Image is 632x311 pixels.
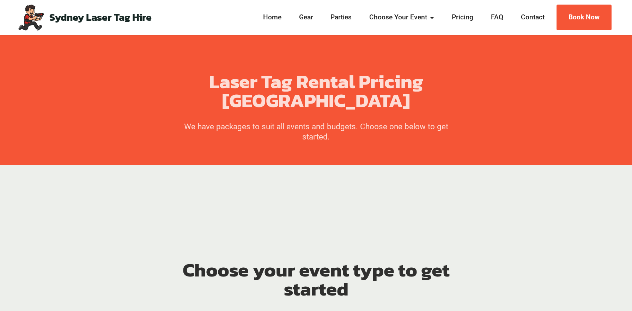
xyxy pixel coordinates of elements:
a: Home [261,12,284,23]
img: Mobile Laser Tag Parties Sydney [17,4,45,31]
strong: Choose your event type to get started [183,255,450,303]
a: Gear [297,12,315,23]
a: Choose Your Event [367,12,437,23]
a: Parties [329,12,354,23]
a: Sydney Laser Tag Hire [49,12,152,23]
a: Book Now [557,5,612,30]
a: Pricing [450,12,475,23]
a: FAQ [489,12,505,23]
strong: Laser Tag Rental Pricing [GEOGRAPHIC_DATA] [209,67,423,114]
a: Contact [519,12,547,23]
p: We have packages to suit all events and budgets. Choose one below to get started. [181,122,451,142]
